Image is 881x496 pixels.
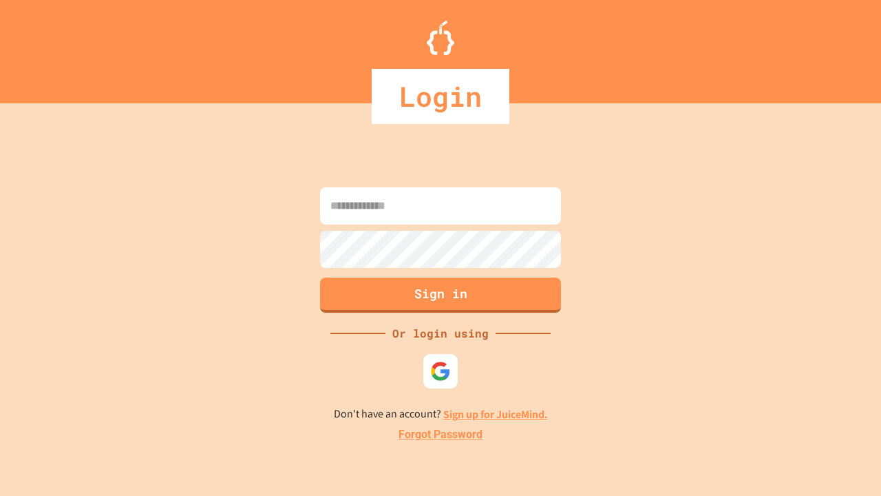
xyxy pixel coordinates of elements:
[427,21,454,55] img: Logo.svg
[430,361,451,382] img: google-icon.svg
[334,406,548,423] p: Don't have an account?
[443,407,548,422] a: Sign up for JuiceMind.
[399,426,482,443] a: Forgot Password
[823,441,867,482] iframe: chat widget
[372,69,509,124] div: Login
[767,381,867,440] iframe: chat widget
[385,325,496,342] div: Or login using
[320,278,561,313] button: Sign in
